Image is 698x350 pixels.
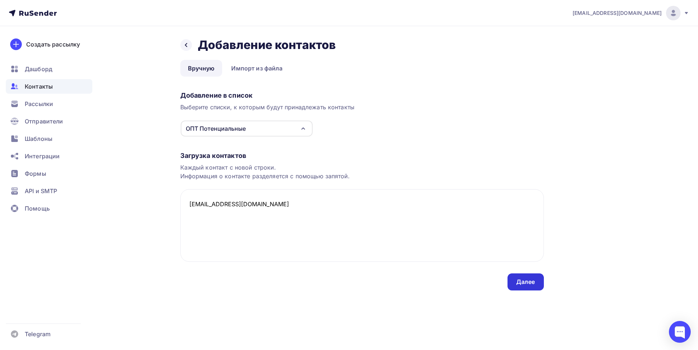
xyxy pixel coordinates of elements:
span: Формы [25,169,46,178]
a: [EMAIL_ADDRESS][DOMAIN_NAME] [573,6,689,20]
span: Дашборд [25,65,52,73]
span: Отправители [25,117,63,126]
a: Контакты [6,79,92,94]
a: Шаблоны [6,131,92,146]
a: Рассылки [6,97,92,111]
h2: Добавление контактов [198,38,336,52]
a: Формы [6,166,92,181]
div: Каждый контакт с новой строки. Информация о контакте разделяется с помощью запятой. [180,163,544,180]
span: Шаблоны [25,134,52,143]
div: Загрузка контактов [180,151,544,160]
span: Контакты [25,82,53,91]
div: Выберите списки, к которым будут принадлежать контакты [180,103,544,111]
a: Вручную [180,60,222,77]
span: Интеграции [25,152,60,160]
button: ОПТ Потенциальные [180,120,313,137]
span: Telegram [25,330,51,338]
div: Добавление в список [180,91,544,100]
div: ОПТ Потенциальные [186,124,246,133]
span: Рассылки [25,99,53,108]
a: Дашборд [6,62,92,76]
div: Далее [516,278,535,286]
a: Отправители [6,114,92,129]
div: Создать рассылку [26,40,80,49]
span: [EMAIL_ADDRESS][DOMAIN_NAME] [573,9,662,17]
span: Помощь [25,204,50,213]
span: API и SMTP [25,187,57,195]
a: Импорт из файла [224,60,290,77]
